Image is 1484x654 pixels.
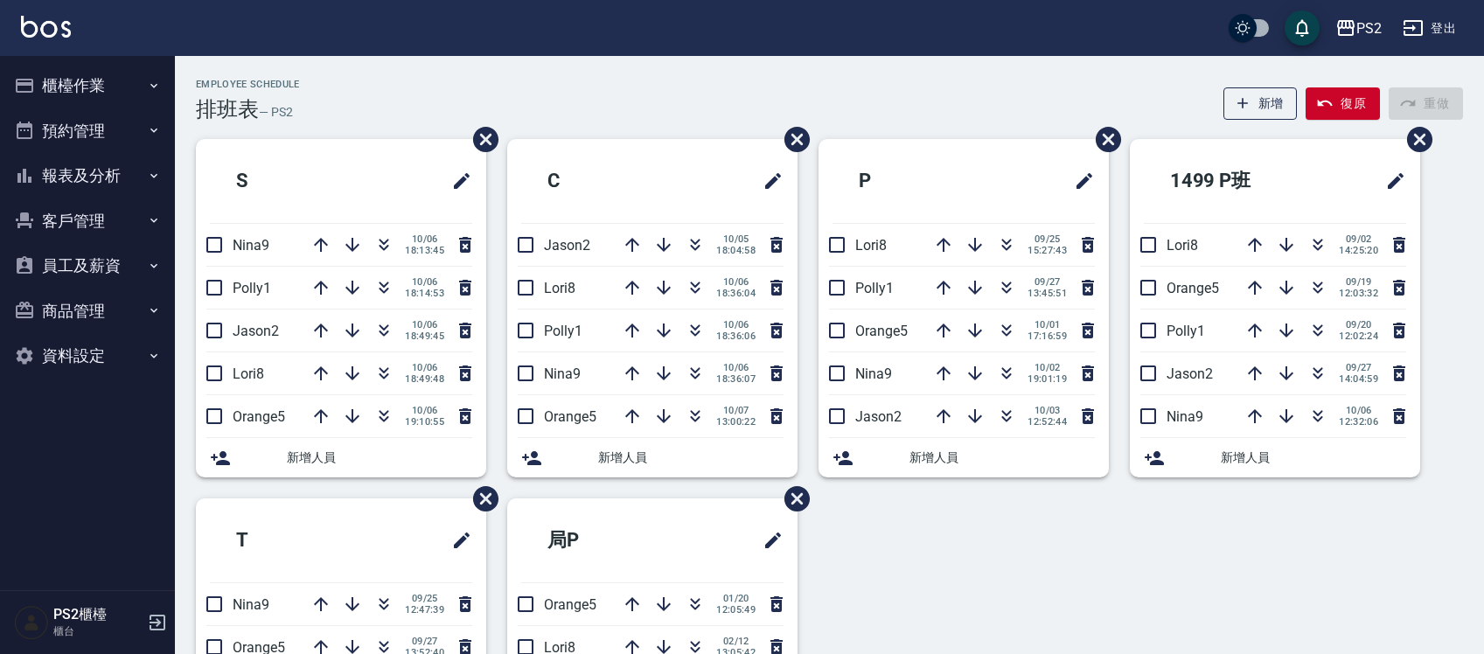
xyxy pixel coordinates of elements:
span: 修改班表的標題 [1375,160,1406,202]
span: Lori8 [233,365,264,382]
button: 商品管理 [7,289,168,334]
span: 18:36:04 [716,288,756,299]
img: Person [14,605,49,640]
span: 修改班表的標題 [752,519,784,561]
span: 12:05:49 [716,604,756,616]
h6: — PS2 [259,103,293,122]
span: Orange5 [544,596,596,613]
span: Nina9 [1167,408,1203,425]
button: 報表及分析 [7,153,168,198]
span: Polly1 [233,280,271,296]
span: Polly1 [855,280,894,296]
span: 18:04:58 [716,245,756,256]
span: 12:03:32 [1339,288,1378,299]
button: 櫃檯作業 [7,63,168,108]
div: 新增人員 [196,438,486,477]
span: 新增人員 [287,449,472,467]
span: 修改班表的標題 [441,519,472,561]
p: 櫃台 [53,623,143,639]
span: Jason2 [544,237,590,254]
span: 新增人員 [909,449,1095,467]
button: 資料設定 [7,333,168,379]
span: 01/20 [716,593,756,604]
span: 10/06 [405,276,444,288]
button: save [1285,10,1320,45]
span: 09/02 [1339,233,1378,245]
button: 新增 [1223,87,1298,120]
span: 13:00:22 [716,416,756,428]
span: 10/06 [1339,405,1378,416]
span: 10/06 [405,233,444,245]
span: 18:49:48 [405,373,444,385]
button: 客戶管理 [7,198,168,244]
span: 12:52:44 [1028,416,1067,428]
h2: C [521,150,669,212]
span: Orange5 [544,408,596,425]
span: 新增人員 [598,449,784,467]
h2: S [210,150,358,212]
button: 預約管理 [7,108,168,154]
span: 13:45:51 [1028,288,1067,299]
span: Lori8 [1167,237,1198,254]
span: 17:16:59 [1028,330,1067,342]
h2: T [210,509,358,572]
span: 18:13:45 [405,245,444,256]
span: 新增人員 [1221,449,1406,467]
h3: 排班表 [196,97,259,122]
span: 02/12 [716,636,756,647]
span: 刪除班表 [1394,114,1435,165]
div: 新增人員 [507,438,798,477]
span: Orange5 [233,408,285,425]
span: 18:36:07 [716,373,756,385]
span: Polly1 [544,323,582,339]
span: 刪除班表 [771,114,812,165]
span: Polly1 [1167,323,1205,339]
span: 10/06 [716,276,756,288]
span: 14:25:20 [1339,245,1378,256]
span: 10/01 [1028,319,1067,330]
span: 刪除班表 [771,473,812,525]
span: Nina9 [855,365,892,382]
div: 新增人員 [1130,438,1420,477]
span: 18:14:53 [405,288,444,299]
span: Jason2 [233,323,279,339]
span: Orange5 [855,323,908,339]
button: PS2 [1328,10,1389,46]
span: 10/06 [716,319,756,330]
button: 復原 [1306,87,1380,120]
span: 09/27 [1028,276,1067,288]
h2: 局P [521,509,679,572]
span: 10/06 [405,362,444,373]
span: 18:36:06 [716,330,756,342]
h2: Employee Schedule [196,79,300,90]
span: Nina9 [233,596,269,613]
span: 09/20 [1339,319,1378,330]
span: 刪除班表 [1083,114,1124,165]
span: Lori8 [855,237,887,254]
span: 刪除班表 [460,114,501,165]
span: Orange5 [1167,280,1219,296]
span: 修改班表的標題 [1063,160,1095,202]
span: 09/27 [405,636,444,647]
span: Lori8 [544,280,575,296]
span: 10/05 [716,233,756,245]
span: 10/03 [1028,405,1067,416]
span: Nina9 [233,237,269,254]
span: Nina9 [544,365,581,382]
span: 10/02 [1028,362,1067,373]
span: 10/06 [405,319,444,330]
span: 刪除班表 [460,473,501,525]
span: 19:01:19 [1028,373,1067,385]
div: 新增人員 [819,438,1109,477]
span: 18:49:45 [405,330,444,342]
div: PS2 [1356,17,1382,39]
span: 10/06 [716,362,756,373]
h2: 1499 P班 [1144,150,1326,212]
button: 員工及薪資 [7,243,168,289]
span: 09/25 [405,593,444,604]
h2: P [833,150,980,212]
img: Logo [21,16,71,38]
span: 09/25 [1028,233,1067,245]
span: 12:47:39 [405,604,444,616]
span: 修改班表的標題 [441,160,472,202]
